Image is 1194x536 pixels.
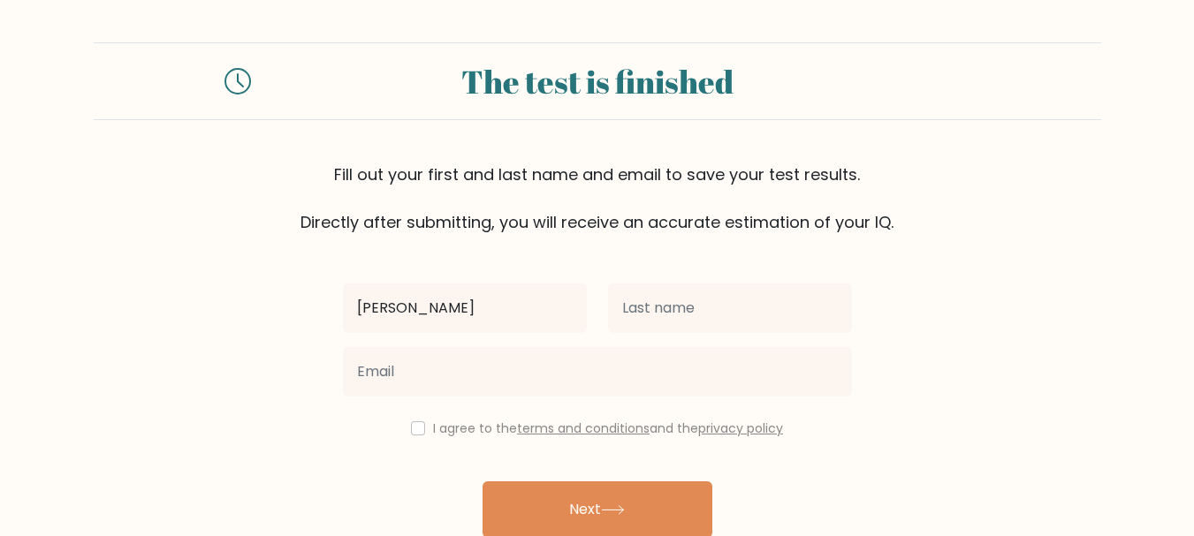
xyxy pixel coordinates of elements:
label: I agree to the and the [433,419,783,437]
div: The test is finished [272,57,923,105]
div: Fill out your first and last name and email to save your test results. Directly after submitting,... [94,162,1101,234]
a: terms and conditions [517,419,650,437]
input: Last name [608,283,852,333]
a: privacy policy [698,419,783,437]
input: Email [343,347,852,396]
input: First name [343,283,587,333]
